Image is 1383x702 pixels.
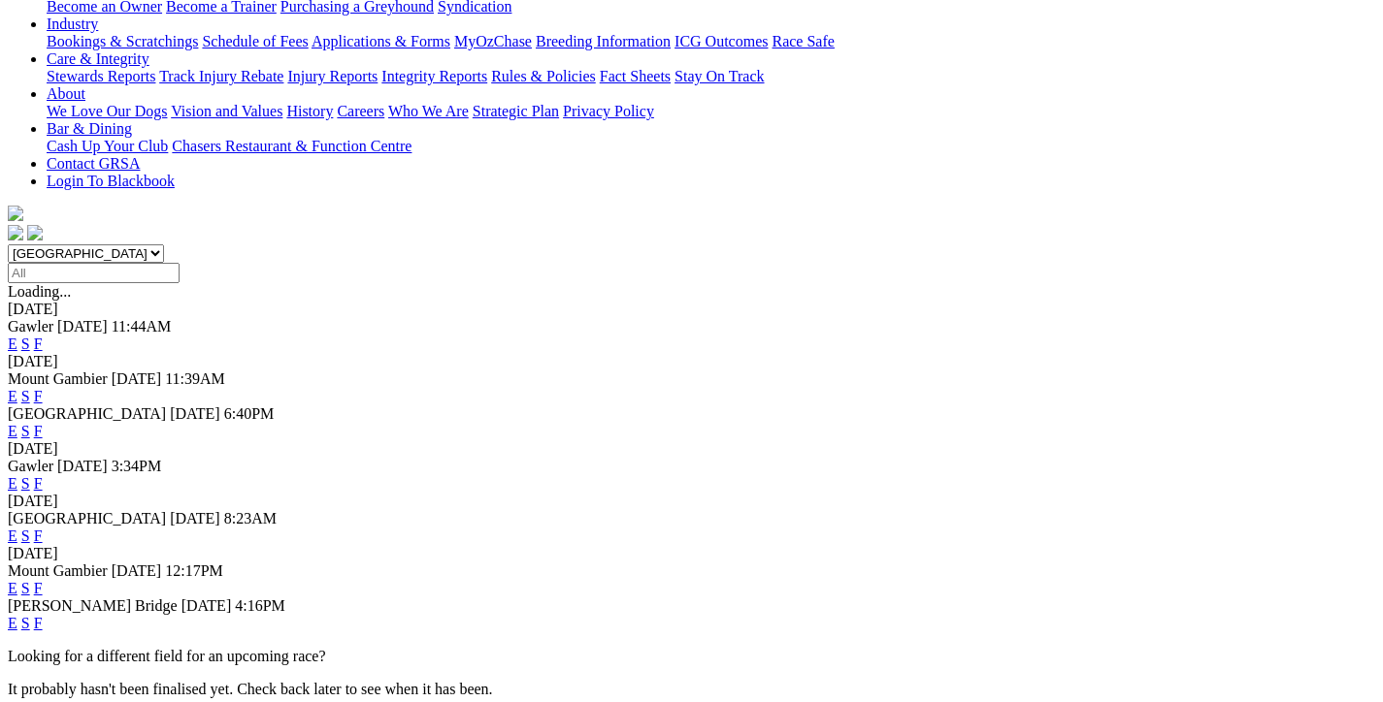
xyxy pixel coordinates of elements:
a: Strategic Plan [473,103,559,119]
a: Vision and Values [171,103,282,119]
span: 11:39AM [165,370,225,387]
div: [DATE] [8,493,1375,510]
a: S [21,335,30,352]
a: F [34,388,43,404]
a: ICG Outcomes [675,33,768,49]
a: F [34,335,43,352]
span: 8:23AM [224,510,277,526]
p: Looking for a different field for an upcoming race? [8,648,1375,665]
a: Race Safe [772,33,834,49]
div: Bar & Dining [47,138,1375,155]
span: [DATE] [181,597,232,614]
a: MyOzChase [454,33,532,49]
a: E [8,527,17,544]
span: [DATE] [170,405,220,422]
a: F [34,615,43,631]
span: [DATE] [112,562,162,579]
a: About [47,85,85,102]
a: F [34,580,43,596]
span: [DATE] [170,510,220,526]
a: Breeding Information [536,33,671,49]
a: S [21,423,30,439]
a: E [8,388,17,404]
span: [GEOGRAPHIC_DATA] [8,405,166,422]
span: Gawler [8,458,53,474]
span: 3:34PM [112,458,162,474]
a: Privacy Policy [563,103,654,119]
span: 12:17PM [165,562,223,579]
input: Select date [8,263,180,283]
a: Track Injury Rebate [159,68,283,84]
div: [DATE] [8,545,1375,562]
div: [DATE] [8,301,1375,318]
a: S [21,388,30,404]
img: logo-grsa-white.png [8,206,23,221]
a: Applications & Forms [312,33,450,49]
a: Schedule of Fees [202,33,308,49]
span: 11:44AM [112,318,172,335]
a: Who We Are [388,103,469,119]
div: About [47,103,1375,120]
div: Industry [47,33,1375,50]
a: E [8,475,17,492]
a: Stay On Track [675,68,764,84]
a: Login To Blackbook [47,173,175,189]
span: 4:16PM [235,597,285,614]
a: S [21,615,30,631]
a: E [8,423,17,439]
a: E [8,580,17,596]
a: E [8,335,17,352]
div: [DATE] [8,440,1375,458]
a: S [21,580,30,596]
span: Loading... [8,283,71,300]
img: facebook.svg [8,225,23,240]
span: Gawler [8,318,53,335]
a: Cash Up Your Club [47,138,168,154]
span: Mount Gambier [8,562,108,579]
a: Fact Sheets [600,68,671,84]
a: Bar & Dining [47,120,132,137]
a: Contact GRSA [47,155,140,172]
a: History [286,103,333,119]
span: [DATE] [112,370,162,387]
a: S [21,527,30,544]
a: Stewards Reports [47,68,155,84]
a: Injury Reports [287,68,378,84]
a: Industry [47,16,98,32]
div: Care & Integrity [47,68,1375,85]
a: Bookings & Scratchings [47,33,198,49]
span: [PERSON_NAME] Bridge [8,597,178,614]
a: We Love Our Dogs [47,103,167,119]
a: Care & Integrity [47,50,149,67]
a: F [34,423,43,439]
div: [DATE] [8,353,1375,370]
a: Rules & Policies [491,68,596,84]
span: [DATE] [57,458,108,474]
partial: It probably hasn't been finalised yet. Check back later to see when it has been. [8,681,493,697]
span: [DATE] [57,318,108,335]
a: F [34,475,43,492]
a: F [34,527,43,544]
a: Integrity Reports [381,68,487,84]
a: S [21,475,30,492]
span: [GEOGRAPHIC_DATA] [8,510,166,526]
span: Mount Gambier [8,370,108,387]
a: E [8,615,17,631]
a: Careers [337,103,384,119]
span: 6:40PM [224,405,275,422]
a: Chasers Restaurant & Function Centre [172,138,412,154]
img: twitter.svg [27,225,43,240]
